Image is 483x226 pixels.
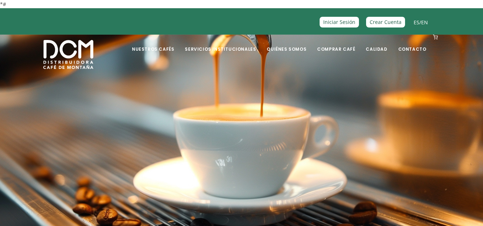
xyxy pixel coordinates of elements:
[394,35,431,52] a: Contacto
[361,35,391,52] a: Calidad
[128,35,178,52] a: Nuestros Cafés
[414,19,419,26] a: ES
[313,35,359,52] a: Comprar Café
[421,19,428,26] a: EN
[262,35,311,52] a: Quiénes Somos
[414,18,428,26] span: /
[366,17,405,27] a: Crear Cuenta
[181,35,260,52] a: Servicios Institucionales
[320,17,359,27] a: Iniciar Sesión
